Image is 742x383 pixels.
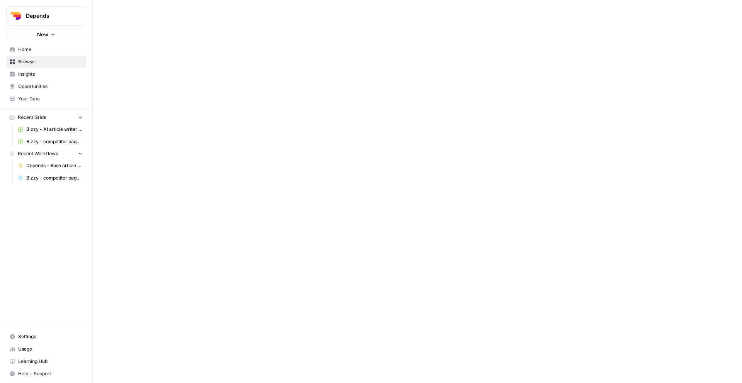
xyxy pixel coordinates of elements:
span: New [37,31,48,38]
a: Home [6,43,86,56]
span: Settings [18,333,83,340]
a: Settings [6,330,86,343]
span: Help + Support [18,370,83,377]
a: Bizzy - AI article writer (from scratch) [14,123,86,136]
span: Depends [26,12,73,20]
span: Bizzy - AI article writer (from scratch) [26,126,83,133]
span: Your Data [18,95,83,102]
span: Insights [18,71,83,78]
span: Learning Hub [18,358,83,365]
a: Insights [6,68,86,80]
button: Workspace: Depends [6,6,86,25]
span: Depends - Base article writer [26,162,83,169]
span: Recent Grids [18,114,46,121]
span: Usage [18,346,83,352]
button: New [6,29,86,40]
span: Bizzy - competitor page builder Grid [26,138,83,145]
a: Your Data [6,93,86,105]
span: Bizzy - competitor page builder [26,175,83,181]
img: Depends Logo [9,9,23,23]
button: Recent Workflows [6,148,86,159]
a: Opportunities [6,80,86,93]
button: Help + Support [6,368,86,380]
a: Bizzy - competitor page builder Grid [14,136,86,148]
span: Opportunities [18,83,83,90]
a: Usage [6,343,86,355]
button: Recent Grids [6,112,86,123]
span: Browse [18,58,83,65]
a: Browse [6,56,86,68]
a: Learning Hub [6,355,86,368]
a: Bizzy - competitor page builder [14,172,86,184]
a: Depends - Base article writer [14,159,86,172]
span: Home [18,46,83,53]
span: Recent Workflows [18,150,58,157]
